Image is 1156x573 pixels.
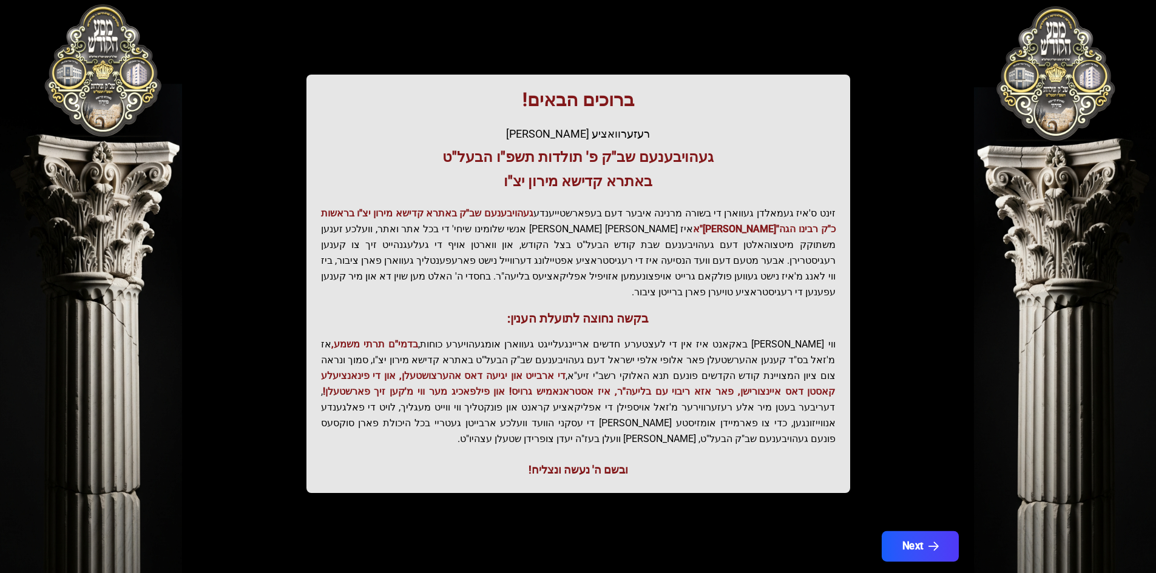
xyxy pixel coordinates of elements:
[321,147,836,167] h3: געהויבענעם שב"ק פ' תולדות תשפ"ו הבעל"ט
[321,370,836,397] span: די ארבייט און יגיעה דאס אהערצושטעלן, און די פינאנציעלע קאסטן דאס איינצורישן, פאר אזא ריבוי עם בלי...
[321,172,836,191] h3: באתרא קדישא מירון יצ"ו
[321,206,836,300] p: זינט ס'איז געמאלדן געווארן די בשורה מרנינה איבער דעם בעפארשטייענדע איז [PERSON_NAME] [PERSON_NAME...
[321,337,836,447] p: ווי [PERSON_NAME] באקאנט איז אין די לעצטערע חדשים אריינגעלייגט געווארן אומגעהויערע כוחות, אז מ'זא...
[321,310,836,327] h3: בקשה נחוצה לתועלת הענין:
[321,207,836,235] span: געהויבענעם שב"ק באתרא קדישא מירון יצ"ו בראשות כ"ק רבינו הגה"[PERSON_NAME]"א
[321,461,836,478] div: ובשם ה' נעשה ונצליח!
[331,338,418,350] span: בדמי"ם תרתי משמע,
[321,89,836,111] h1: ברוכים הבאים!
[881,531,958,561] button: Next
[321,126,836,142] div: רעזערוואציע [PERSON_NAME]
